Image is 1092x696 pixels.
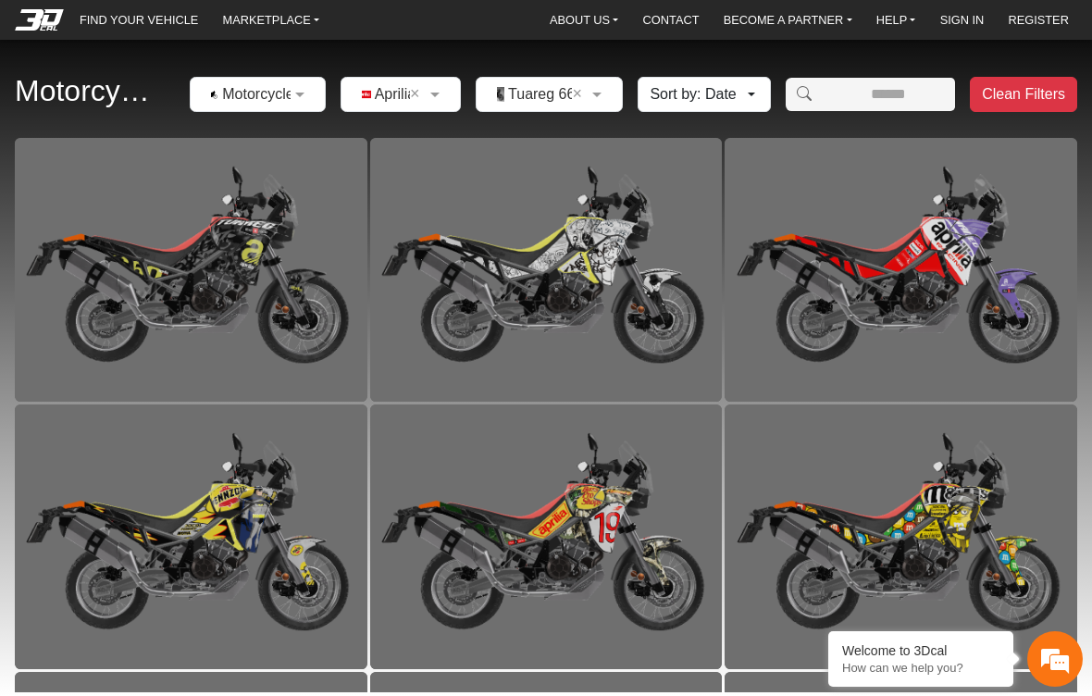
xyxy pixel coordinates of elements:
a: CONTACT [636,7,707,32]
h2: Motorcycles [15,67,153,116]
span: Clean Field [410,83,426,106]
div: Minimize live chat window [304,9,348,54]
a: ABOUT US [542,7,626,32]
input: Amount (to the nearest dollar) [822,78,956,111]
a: MARKETPLACE [216,7,328,32]
button: Sort by: Date [638,77,770,112]
div: Chat Now [115,434,247,469]
div: FAQs [124,546,239,604]
a: HELP [869,7,924,32]
div: Articles [238,546,353,604]
a: SIGN IN [933,7,992,32]
div: Conversation(s) [96,96,311,121]
a: FIND YOUR VEHICLE [72,7,205,32]
div: Welcome to 3Dcal [842,643,999,658]
a: REGISTER [1000,7,1075,32]
span: Conversation [9,578,124,592]
button: Clean Filters [970,77,1077,112]
a: BECOME A PARTNER [716,7,860,32]
p: How can we help you? [842,661,999,675]
span: No previous conversation [99,230,263,406]
span: Clean Field [572,83,588,106]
